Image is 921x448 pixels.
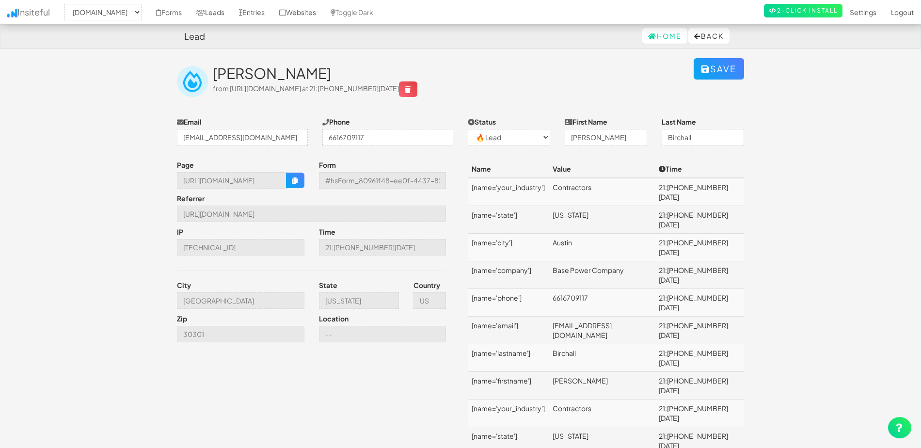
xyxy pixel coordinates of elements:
[655,234,744,261] td: 21:[PHONE_NUMBER][DATE]
[468,372,549,400] td: [name='firstname']
[549,289,655,317] td: 6616709117
[468,160,549,178] th: Name
[319,326,446,342] input: --
[549,234,655,261] td: Austin
[213,84,417,93] span: from [URL][DOMAIN_NAME] at 21:[PHONE_NUMBER][DATE]
[468,261,549,289] td: [name='company']
[655,261,744,289] td: 21:[PHONE_NUMBER][DATE]
[468,400,549,427] td: [name='your_industry']
[7,9,17,17] img: icon.png
[177,239,304,256] input: --
[549,317,655,344] td: [EMAIL_ADDRESS][DOMAIN_NAME]
[662,129,744,145] input: Doe
[468,317,549,344] td: [name='email']
[177,129,308,145] input: j@doe.com
[468,178,549,206] td: [name='your_industry']
[764,4,842,17] a: 2-Click Install
[565,117,607,127] label: First Name
[177,117,202,127] label: Email
[565,129,647,145] input: John
[642,28,687,44] a: Home
[655,160,744,178] th: Time
[468,234,549,261] td: [name='city']
[177,160,194,170] label: Page
[319,160,336,170] label: Form
[413,292,446,309] input: --
[319,292,399,309] input: --
[177,66,208,97] img: insiteful-lead.png
[319,172,446,189] input: --
[319,227,335,237] label: Time
[549,344,655,372] td: Birchall
[319,280,337,290] label: State
[688,28,730,44] button: Back
[177,172,286,189] input: --
[177,227,183,237] label: IP
[662,117,696,127] label: Last Name
[655,372,744,400] td: 21:[PHONE_NUMBER][DATE]
[177,314,187,323] label: Zip
[549,178,655,206] td: Contractors
[694,58,744,80] button: Save
[468,344,549,372] td: [name='lastname']
[549,372,655,400] td: [PERSON_NAME]
[655,289,744,317] td: 21:[PHONE_NUMBER][DATE]
[549,261,655,289] td: Base Power Company
[549,206,655,234] td: [US_STATE]
[655,206,744,234] td: 21:[PHONE_NUMBER][DATE]
[322,117,350,127] label: Phone
[319,314,349,323] label: Location
[413,280,440,290] label: Country
[319,239,446,256] input: --
[177,326,304,342] input: --
[655,317,744,344] td: 21:[PHONE_NUMBER][DATE]
[655,178,744,206] td: 21:[PHONE_NUMBER][DATE]
[177,206,446,222] input: --
[468,117,496,127] label: Status
[468,206,549,234] td: [name='state']
[177,193,205,203] label: Referrer
[177,292,304,309] input: --
[322,129,453,145] input: (123)-456-7890
[549,160,655,178] th: Value
[177,280,191,290] label: City
[549,400,655,427] td: Contractors
[655,400,744,427] td: 21:[PHONE_NUMBER][DATE]
[468,289,549,317] td: [name='phone']
[213,65,694,81] h2: [PERSON_NAME]
[184,32,205,41] h4: Lead
[655,344,744,372] td: 21:[PHONE_NUMBER][DATE]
